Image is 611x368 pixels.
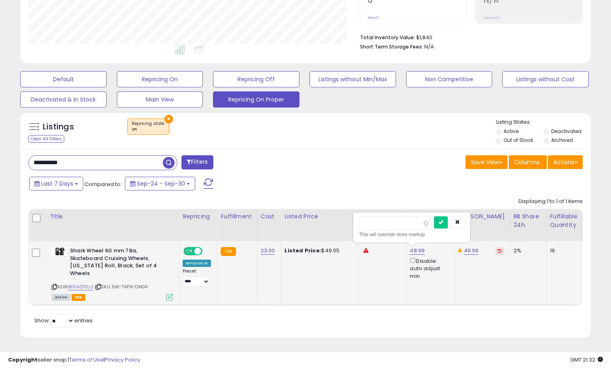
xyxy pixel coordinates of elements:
span: Show: entries [34,317,93,324]
button: Repricing On [117,71,203,87]
div: seller snap | | [8,356,140,364]
button: Non Competitive [406,71,493,87]
button: Save View [466,155,508,169]
button: × [164,115,173,123]
a: Privacy Policy [105,356,140,364]
div: Listed Price [284,212,354,221]
span: OFF [201,248,214,255]
span: FBA [72,294,85,301]
img: 31b3RoxmV6L._SL40_.jpg [52,247,68,256]
a: Terms of Use [69,356,103,364]
label: Out of Stock [504,137,533,144]
button: Repricing Off [213,71,299,87]
span: ON [184,248,194,255]
h5: Listings [43,121,74,133]
span: Repricing state : [132,121,165,133]
li: $1,840 [360,32,577,42]
small: Prev: N/A [484,15,499,20]
div: on [132,127,165,132]
button: Repricing On Proper [213,91,299,108]
span: | SKU: 5W-TAFN-DNG4 [95,283,147,290]
span: 2025-10-8 21:32 GMT [570,356,603,364]
button: Listings without Cost [502,71,589,87]
b: Total Inventory Value: [360,34,415,41]
button: Actions [548,155,583,169]
div: Fulfillment [221,212,253,221]
span: Columns [514,158,539,166]
div: Displaying 1 to 1 of 1 items [518,198,583,205]
a: B01IAZP0J2 [68,283,93,290]
small: Prev: 0 [368,15,379,20]
div: Amazon AI [183,260,211,267]
div: ASIN: [52,247,173,300]
div: Clear All Filters [28,135,64,143]
span: N/A [424,43,434,51]
b: Shark Wheel 60 mm 78a, Skateboard Cruising Wheels, [US_STATE] Roll, Black, Set of 4 Wheels [70,247,168,279]
button: Sep-24 - Sep-30 [125,177,195,190]
button: Default [20,71,107,87]
p: Listing States: [496,118,591,126]
div: 2% [514,247,540,254]
div: Title [50,212,176,221]
div: This will override store markup [359,231,464,239]
div: [PERSON_NAME] [458,212,506,221]
div: 19 [550,247,575,254]
strong: Copyright [8,356,38,364]
label: Archived [551,137,573,144]
button: Main View [117,91,203,108]
small: FBA [221,247,236,256]
div: Preset: [183,269,211,287]
div: Disable auto adjust min [410,256,449,280]
div: Cost [261,212,278,221]
label: Deactivated [551,128,582,135]
a: 48.99 [410,247,425,255]
a: 23.00 [261,247,275,255]
span: All listings currently available for purchase on Amazon [52,294,70,301]
button: Last 7 Days [29,177,83,190]
span: Last 7 Days [41,180,73,188]
button: Deactivated & In Stock [20,91,107,108]
a: 49.99 [464,247,479,255]
div: Repricing [183,212,214,221]
button: Columns [509,155,547,169]
b: Short Term Storage Fees: [360,43,423,50]
b: Listed Price: [284,247,321,254]
span: Sep-24 - Sep-30 [137,180,185,188]
label: Active [504,128,518,135]
div: $49.05 [284,247,352,254]
span: Compared to: [84,180,122,188]
button: Filters [181,155,213,169]
div: BB Share 24h. [514,212,543,229]
button: Listings without Min/Max [310,71,396,87]
div: Fulfillable Quantity [550,212,578,229]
